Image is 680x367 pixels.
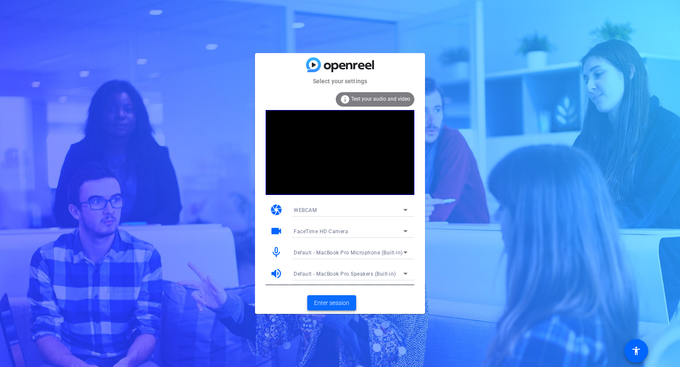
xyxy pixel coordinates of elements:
span: Default - MacBook Pro Speakers (Built-in) [294,271,396,277]
mat-icon: videocam [270,225,283,237]
mat-card-subtitle: Select your settings [255,76,425,86]
span: WEBCAM [294,207,317,213]
span: FaceTime HD Camera [294,229,348,234]
span: Test your audio and video [351,96,410,102]
mat-icon: volume_up [270,267,283,280]
button: Enter session [307,295,356,311]
img: blue-gradient.svg [306,57,374,72]
span: Enter session [314,299,349,308]
mat-icon: mic_none [270,246,283,259]
mat-icon: info [340,94,350,104]
span: Default - MacBook Pro Microphone (Built-in) [294,250,403,256]
mat-icon: camera [270,203,283,216]
mat-icon: accessibility [631,346,641,356]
